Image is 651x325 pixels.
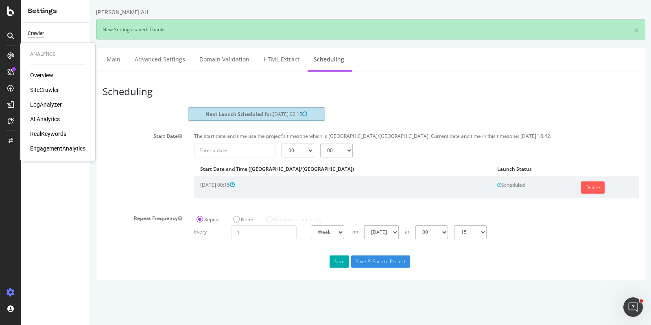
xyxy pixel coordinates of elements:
h3: Scheduling [8,86,99,97]
p: Every [104,225,116,235]
iframe: Intercom live chat [623,297,643,317]
div: Settings [28,7,83,16]
label: None [143,216,163,223]
button: Start Date [87,133,92,140]
a: Keywords [28,41,84,50]
a: Main [10,48,36,70]
div: Keywords [28,41,49,50]
p: on [262,225,268,235]
p: The start date and time use the project's timezone which is [GEOGRAPHIC_DATA]/[GEOGRAPHIC_DATA]. ... [104,133,548,140]
td: Scheduled [401,177,485,198]
button: Repeat Frequency [87,215,92,222]
label: Start Date [6,130,98,140]
div: [PERSON_NAME] AU [6,8,58,16]
div: Analytics [30,51,85,58]
label: Repeat Frequency [6,212,98,222]
span: [DATE] 00:15 [182,111,217,118]
a: Domain Validation [103,48,165,70]
p: at [315,225,319,235]
div: Crawler [28,29,44,38]
a: Crawler [28,29,84,38]
a: EngagementAnalytics [30,144,85,153]
a: Advanced Settings [38,48,101,70]
button: Save [239,255,259,268]
a: LogAnalyzer [30,100,62,109]
a: Overview [30,71,53,79]
span: [DATE] 00:15 [110,181,144,188]
input: Enter a date [104,144,185,157]
div: Option available for Enterprise plan. [173,212,234,225]
a: SiteCrawler [30,86,59,94]
a: RealKeywords [30,130,66,138]
label: Permanent Recurring [176,216,232,223]
th: Start Date and Time ([GEOGRAPHIC_DATA]/[GEOGRAPHIC_DATA]) [104,161,401,177]
th: Launch Status [401,161,485,177]
a: Delete [491,181,514,194]
input: Save & Back to Project [261,255,320,268]
strong: Next Launch Scheduled for: [115,111,182,118]
a: Scheduling [217,48,260,70]
div: New Settings saved. Thanks. [6,20,555,39]
a: HTML Extract [167,48,215,70]
a: × [544,26,548,35]
label: Repeat [106,216,130,223]
a: AI Analytics [30,115,60,123]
